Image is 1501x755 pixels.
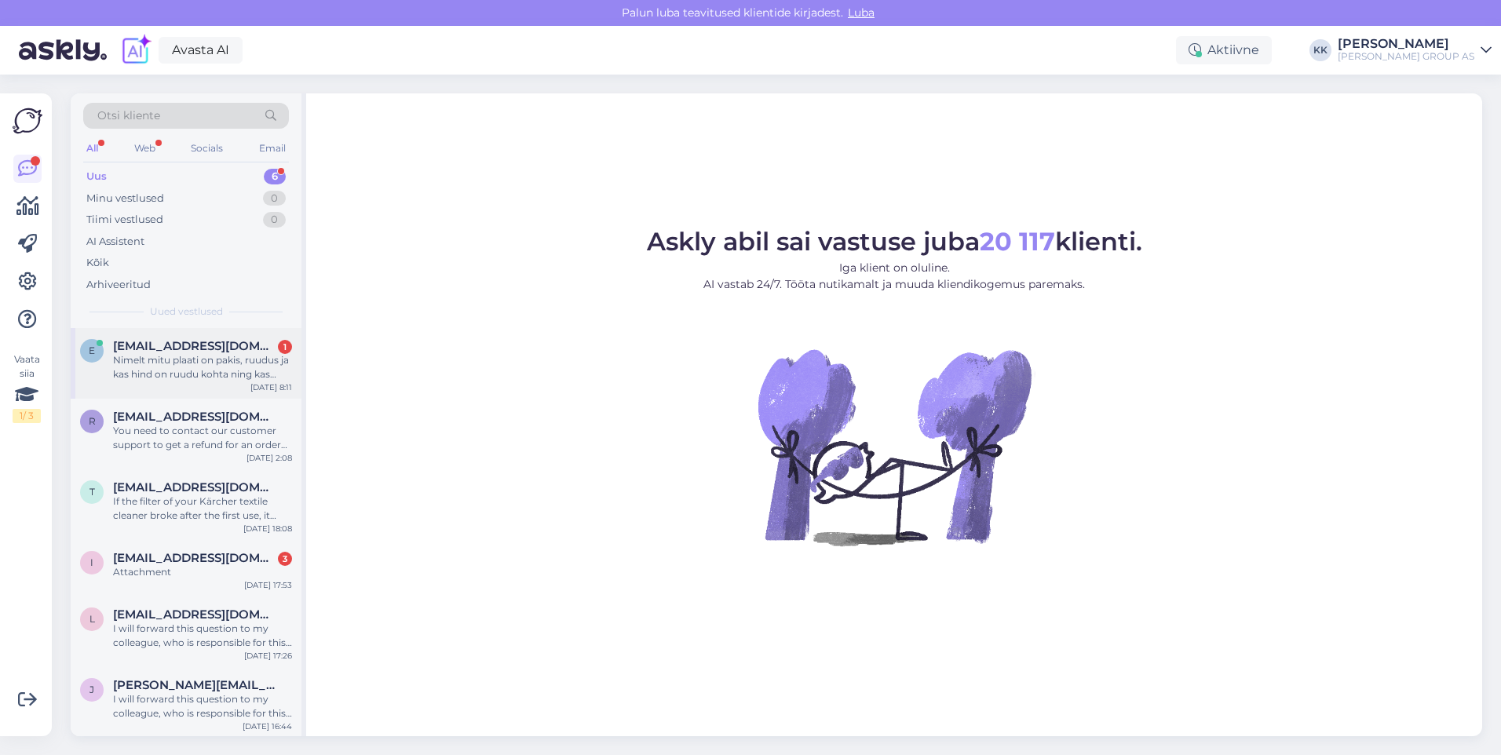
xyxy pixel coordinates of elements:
div: [PERSON_NAME] [1338,38,1474,50]
img: explore-ai [119,34,152,67]
div: [PERSON_NAME] GROUP AS [1338,50,1474,63]
div: I will forward this question to my colleague, who is responsible for this. The reply will be here... [113,692,292,720]
b: 20 117 [980,226,1055,257]
a: Avasta AI [159,37,243,64]
div: Arhiveeritud [86,277,151,293]
span: jakob.punder@online.ee [113,678,276,692]
span: rustam.nadrshin@gmail.com [113,410,276,424]
span: j [89,684,94,695]
div: 0 [263,191,286,206]
span: i [90,556,93,568]
a: [PERSON_NAME][PERSON_NAME] GROUP AS [1338,38,1492,63]
span: tamsalu1@hotmail.com [113,480,276,494]
span: r [89,415,96,427]
div: If the filter of your Kärcher textile cleaner broke after the first use, it might be a defect we ... [113,494,292,523]
img: Askly Logo [13,106,42,136]
div: [DATE] 17:26 [244,650,292,662]
div: All [83,138,101,159]
span: Otsi kliente [97,108,160,124]
span: leanika.vetka@gmail.com [113,607,276,622]
div: KK [1309,39,1331,61]
div: 6 [264,169,286,184]
span: Luba [843,5,879,20]
div: Kõik [86,255,109,271]
div: 1 [278,340,292,354]
div: AI Assistent [86,234,144,250]
span: e [89,345,95,356]
span: ivoswat18@gmail.com [113,551,276,565]
div: I will forward this question to my colleague, who is responsible for this. The reply will be here... [113,622,292,650]
span: Uued vestlused [150,305,223,319]
span: ehitusmees@gmail.com [113,339,276,353]
img: No Chat active [753,305,1035,588]
span: l [89,613,95,625]
div: [DATE] 8:11 [250,381,292,393]
div: 3 [278,552,292,566]
div: 0 [263,212,286,228]
div: [DATE] 18:08 [243,523,292,534]
div: [DATE] 17:53 [244,579,292,591]
div: [DATE] 16:44 [243,720,292,732]
span: t [89,486,95,498]
div: Uus [86,169,107,184]
div: Web [131,138,159,159]
div: Minu vestlused [86,191,164,206]
div: Vaata siia [13,352,41,423]
div: 1 / 3 [13,409,41,423]
div: [DATE] 2:08 [247,452,292,464]
p: Iga klient on oluline. AI vastab 24/7. Tööta nutikamalt ja muuda kliendikogemus paremaks. [647,260,1142,293]
div: Nimelt mitu plaati on pakis, ruudus ja kas hind on ruudu kohta ning kas sama hind kehtib ka Tartu... [113,353,292,381]
div: Aktiivne [1176,36,1272,64]
div: Email [256,138,289,159]
div: Attachment [113,565,292,579]
span: Askly abil sai vastuse juba klienti. [647,226,1142,257]
div: Tiimi vestlused [86,212,163,228]
div: Socials [188,138,226,159]
div: You need to contact our customer support to get a refund for an order not picked up. Please send ... [113,424,292,452]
